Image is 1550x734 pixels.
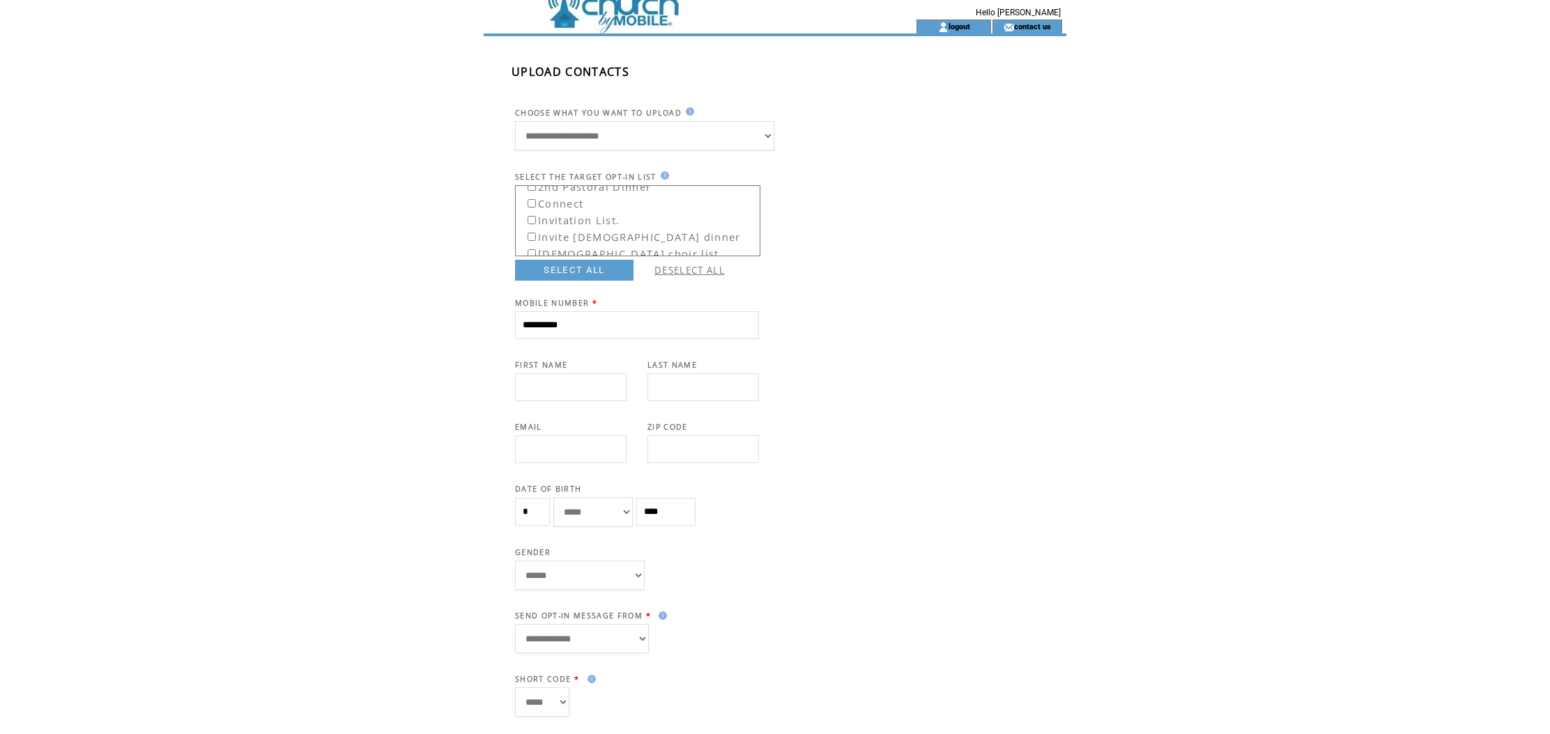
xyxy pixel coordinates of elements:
[976,8,1061,17] span: Hello [PERSON_NAME]
[515,260,634,281] a: SELECT ALL
[515,298,589,308] span: MOBILE NUMBER
[1014,22,1051,31] a: contact us
[518,243,719,260] label: [DEMOGRAPHIC_DATA] choir list
[657,171,669,180] img: help.gif
[654,264,725,276] a: DESELECT ALL
[938,22,949,33] img: account_icon.gif
[528,199,536,208] input: Connect
[515,611,643,620] span: SEND OPT-IN MESSAGE FROM
[515,360,567,370] span: FIRST NAME
[682,107,694,116] img: help.gif
[647,422,688,432] span: ZIP CODE
[528,182,536,191] input: 2nd Pastoral Dinner
[528,216,536,224] input: Invitation List.
[518,226,741,244] label: Invite [DEMOGRAPHIC_DATA] dinner
[1004,22,1014,33] img: contact_us_icon.gif
[515,422,542,432] span: EMAIL
[512,64,629,79] span: UPLOAD CONTACTS
[528,249,536,258] input: [DEMOGRAPHIC_DATA] choir list
[528,233,536,241] input: Invite [DEMOGRAPHIC_DATA] dinner
[515,108,682,118] span: CHOOSE WHAT YOU WANT TO UPLOAD
[583,675,596,683] img: help.gif
[515,172,657,182] span: SELECT THE TARGET OPT-IN LIST
[654,611,667,620] img: help.gif
[518,210,620,227] label: Invitation List.
[949,22,970,31] a: logout
[647,360,697,370] span: LAST NAME
[515,484,581,494] span: DATE OF BIRTH
[518,193,583,210] label: Connect
[515,674,571,684] span: SHORT CODE
[515,547,551,557] span: GENDER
